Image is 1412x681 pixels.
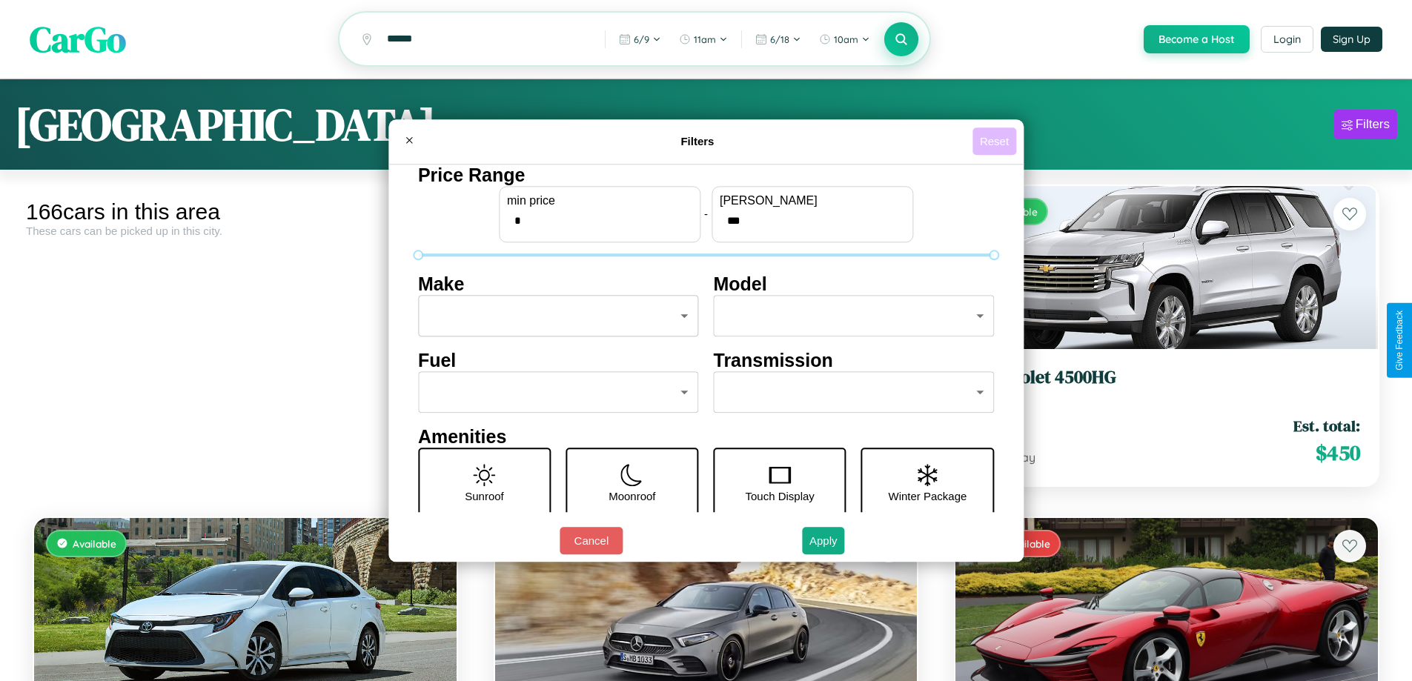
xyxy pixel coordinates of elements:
[422,135,972,147] h4: Filters
[26,225,465,237] div: These cars can be picked up in this city.
[26,199,465,225] div: 166 cars in this area
[1394,310,1405,371] div: Give Feedback
[73,537,116,550] span: Available
[634,33,649,45] span: 6 / 9
[15,94,436,155] h1: [GEOGRAPHIC_DATA]
[1261,26,1313,53] button: Login
[834,33,858,45] span: 10am
[1356,117,1390,132] div: Filters
[418,165,994,186] h4: Price Range
[30,15,126,64] span: CarGo
[1144,25,1250,53] button: Become a Host
[418,273,699,295] h4: Make
[418,426,994,448] h4: Amenities
[748,27,809,51] button: 6/18
[1293,415,1360,436] span: Est. total:
[714,273,995,295] h4: Model
[704,204,708,224] p: -
[1321,27,1382,52] button: Sign Up
[611,27,669,51] button: 6/9
[1334,110,1397,139] button: Filters
[694,33,716,45] span: 11am
[507,194,692,207] label: min price
[609,486,655,506] p: Moonroof
[812,27,878,51] button: 10am
[672,27,735,51] button: 11am
[560,527,623,554] button: Cancel
[972,127,1016,155] button: Reset
[889,486,967,506] p: Winter Package
[973,367,1360,403] a: Chevrolet 4500HG2016
[720,194,905,207] label: [PERSON_NAME]
[770,33,789,45] span: 6 / 18
[745,486,814,506] p: Touch Display
[802,527,845,554] button: Apply
[465,486,504,506] p: Sunroof
[973,367,1360,388] h3: Chevrolet 4500HG
[1316,438,1360,468] span: $ 450
[418,350,699,371] h4: Fuel
[714,350,995,371] h4: Transmission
